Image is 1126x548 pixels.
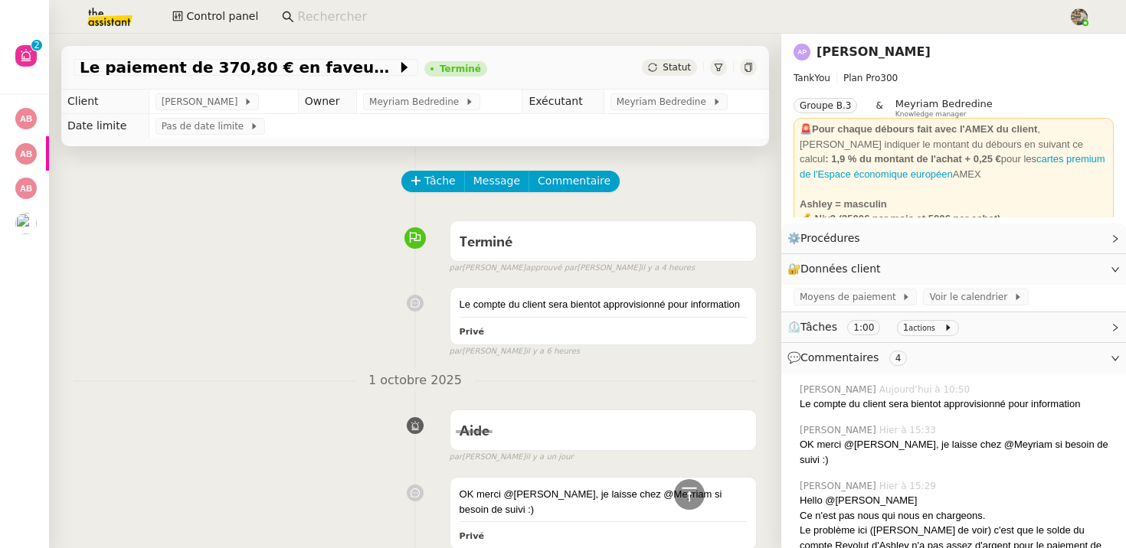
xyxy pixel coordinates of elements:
input: Rechercher [297,7,1053,28]
span: Aide [460,425,489,439]
span: Control panel [186,8,258,25]
b: Privé [460,531,484,541]
span: Meyriam Bedredine [895,98,993,109]
span: Meyriam Bedredine [369,94,465,109]
span: 🔐 [787,260,887,278]
strong: 🚨Pour chaque débours fait avec l'AMEX du client [800,123,1037,135]
div: , [PERSON_NAME] indiquer le montant du débours en suivant ce calcul pour les AMEX [800,122,1108,181]
td: Client [61,90,149,114]
span: Commentaire [538,172,610,190]
a: [PERSON_NAME] [817,44,931,59]
span: TankYou [794,73,830,83]
span: [PERSON_NAME] [162,94,244,109]
div: ⏲️Tâches 1:00 1actions [781,312,1126,342]
div: OK merci @[PERSON_NAME], je laisse chez @Meyriam si besoin de suivi :) [460,487,747,517]
div: 🔐Données client [781,254,1126,284]
strong: 💰 Niv2 (3500€ par mois et 500€ par achat) [800,213,1000,224]
span: il y a 6 heures [525,345,580,358]
span: 1 [903,322,909,333]
div: Le compte du client sera bientot approvisionné pour information [460,297,747,312]
button: Tâche [401,171,465,192]
span: Moyens de paiement [800,289,902,305]
div: OK merci @[PERSON_NAME], je laisse chez @Meyriam si besoin de suivi :) [800,437,1114,467]
span: Le paiement de 370,80 € en faveur de The Assistant SAS a échoué [80,60,397,75]
span: Terminé [460,236,512,250]
span: il y a 4 heures [640,262,695,275]
button: Message [464,171,529,192]
b: Privé [460,327,484,337]
img: svg [15,143,37,165]
td: Exécutant [522,90,604,114]
span: [PERSON_NAME] [800,479,879,493]
img: svg [794,44,810,60]
img: svg [15,108,37,129]
small: [PERSON_NAME] [450,345,580,358]
td: Owner [298,90,356,114]
img: users%2FHIWaaSoTa5U8ssS5t403NQMyZZE3%2Favatar%2Fa4be050e-05fa-4f28-bbe7-e7e8e4788720 [15,213,37,234]
small: [PERSON_NAME] [450,451,574,464]
span: Knowledge manager [895,110,967,119]
span: par [450,262,463,275]
span: ⚙️ [787,230,867,247]
small: [PERSON_NAME] [PERSON_NAME] [450,262,696,275]
span: Tâche [424,172,456,190]
app-user-label: Knowledge manager [895,98,993,118]
span: Procédures [800,232,860,244]
button: Control panel [163,6,267,28]
span: Plan Pro [843,73,880,83]
nz-tag: Groupe B.3 [794,98,857,113]
div: Hello @[PERSON_NAME] [800,493,1114,508]
span: il y a un jour [525,451,573,464]
img: 388bd129-7e3b-4cb1-84b4-92a3d763e9b7 [1071,8,1088,25]
span: par [450,345,463,358]
td: Date limite [61,114,149,139]
nz-badge-sup: 2 [31,40,42,51]
a: cartes premium de l'Espace économique européen [800,153,1105,180]
span: [PERSON_NAME] [800,383,879,396]
strong: Ashley = masculin [800,198,887,210]
span: Données client [800,263,881,275]
small: actions [908,324,935,332]
span: Voir le calendrier [929,289,1013,305]
span: Message [473,172,520,190]
span: 1 octobre 2025 [356,370,474,391]
div: Ce n'est pas nous qui nous en chargeons. [800,508,1114,524]
p: 2 [34,40,40,54]
span: Commentaires [800,351,879,364]
span: 💬 [787,351,913,364]
span: Hier à 15:33 [879,423,939,437]
span: Statut [663,62,691,73]
nz-tag: 1:00 [847,320,880,335]
span: [PERSON_NAME] [800,423,879,437]
span: & [876,98,882,118]
button: Commentaire [529,171,620,192]
span: 300 [880,73,898,83]
strong: : 1,9 % du montant de l'achat + 0,25 € [825,153,1001,165]
span: Hier à 15:29 [879,479,939,493]
span: Aujourd’hui à 10:50 [879,383,973,396]
div: ⚙️Procédures [781,223,1126,253]
nz-tag: 4 [889,351,908,366]
span: approuvé par [525,262,577,275]
div: Le compte du client sera bientot approvisionné pour information [800,396,1114,412]
span: ⏲️ [787,321,965,333]
span: Tâches [800,321,837,333]
span: Pas de date limite [162,119,250,134]
span: Meyriam Bedredine [617,94,712,109]
img: svg [15,178,37,199]
div: 💬Commentaires 4 [781,343,1126,373]
div: Terminé [440,64,481,73]
span: par [450,451,463,464]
